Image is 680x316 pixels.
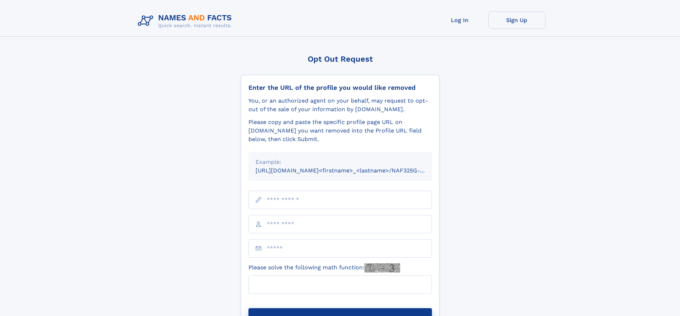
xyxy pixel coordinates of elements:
[248,84,432,92] div: Enter the URL of the profile you would like removed
[431,11,488,29] a: Log In
[248,97,432,114] div: You, or an authorized agent on your behalf, may request to opt-out of the sale of your informatio...
[248,263,400,273] label: Please solve the following math function:
[135,11,238,31] img: Logo Names and Facts
[241,55,439,63] div: Opt Out Request
[248,118,432,144] div: Please copy and paste the specific profile page URL on [DOMAIN_NAME] you want removed into the Pr...
[256,167,445,174] small: [URL][DOMAIN_NAME]<firstname>_<lastname>/NAF325G-xxxxxxxx
[256,158,425,166] div: Example:
[488,11,545,29] a: Sign Up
